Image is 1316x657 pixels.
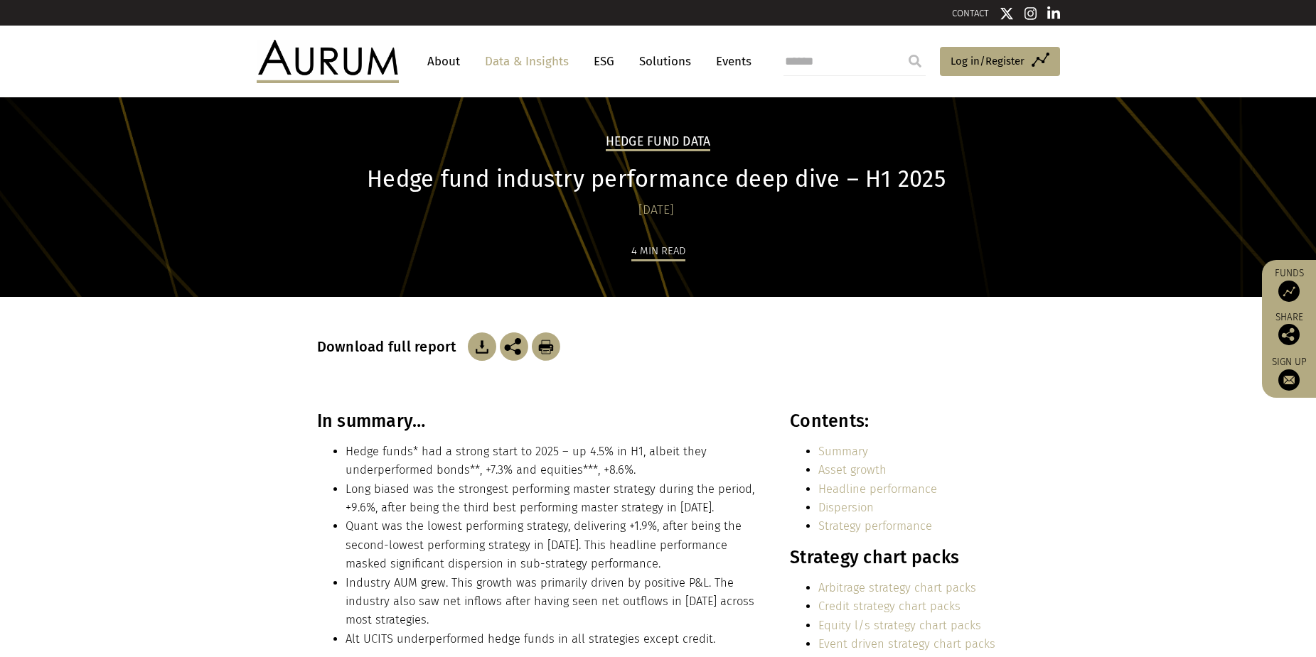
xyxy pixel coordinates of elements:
[1047,6,1060,21] img: Linkedin icon
[1000,6,1014,21] img: Twitter icon
[257,40,399,82] img: Aurum
[317,411,759,432] h3: In summary…
[940,47,1060,77] a: Log in/Register
[1269,267,1309,302] a: Funds
[468,332,496,361] img: Download Article
[709,48,751,75] a: Events
[1025,6,1037,21] img: Instagram icon
[818,637,995,651] a: Event driven strategy chart packs
[901,47,929,75] input: Submit
[818,619,981,632] a: Equity l/s strategy chart packs
[317,165,996,193] h1: Hedge fund industry performance deep dive – H1 2025
[606,134,711,151] h2: Hedge Fund Data
[346,630,759,648] li: Alt UCITS underperformed hedge funds in all strategies except credit.
[346,480,759,518] li: Long biased was the strongest performing master strategy during the period, +9.6%, after being th...
[532,332,560,361] img: Download Article
[818,445,868,458] a: Summary
[346,442,759,480] li: Hedge funds* had a strong start to 2025 – up 4.5% in H1, albeit they underperformed bonds**, +7.3...
[631,242,685,261] div: 4 min read
[1269,313,1309,345] div: Share
[317,338,464,355] h3: Download full report
[790,411,995,432] h3: Contents:
[346,517,759,573] li: Quant was the lowest performing strategy, delivering +1.9%, after being the second-lowest perform...
[818,581,976,594] a: Arbitrage strategy chart packs
[790,547,995,568] h3: Strategy chart packs
[632,48,698,75] a: Solutions
[818,482,937,496] a: Headline performance
[478,48,576,75] a: Data & Insights
[818,519,932,533] a: Strategy performance
[346,574,759,630] li: Industry AUM grew. This growth was primarily driven by positive P&L. The industry also saw net in...
[1278,369,1300,391] img: Sign up to our newsletter
[500,332,528,361] img: Share this post
[951,53,1025,70] span: Log in/Register
[818,463,887,477] a: Asset growth
[587,48,621,75] a: ESG
[1278,281,1300,302] img: Access Funds
[420,48,467,75] a: About
[317,200,996,220] div: [DATE]
[952,8,989,18] a: CONTACT
[818,599,961,613] a: Credit strategy chart packs
[818,501,874,514] a: Dispersion
[1269,356,1309,391] a: Sign up
[1278,324,1300,345] img: Share this post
